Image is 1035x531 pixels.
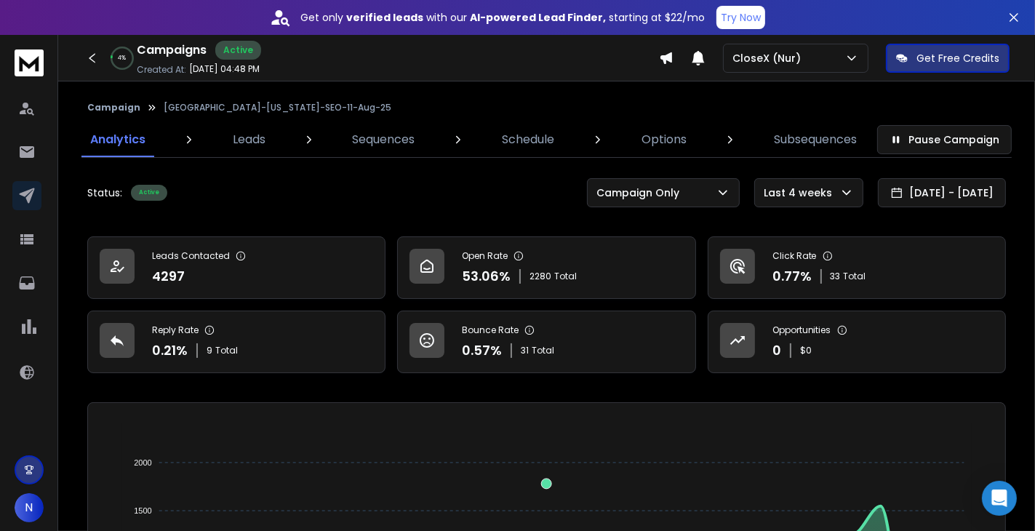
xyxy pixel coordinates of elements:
p: [DATE] 04:48 PM [189,63,260,75]
a: Open Rate53.06%2280Total [397,236,695,299]
strong: AI-powered Lead Finder, [470,10,606,25]
img: tab_domain_overview_orange.svg [39,84,51,96]
p: Leads [233,131,265,148]
p: Campaign Only [596,185,685,200]
p: Leads Contacted [152,250,230,262]
p: Get Free Credits [916,51,999,65]
a: Bounce Rate0.57%31Total [397,311,695,373]
img: logo [15,49,44,76]
p: Get only with our starting at $22/mo [300,10,705,25]
p: Last 4 weeks [764,185,838,200]
button: Try Now [716,6,765,29]
div: Domain Overview [55,86,130,95]
p: Open Rate [462,250,508,262]
strong: verified leads [346,10,423,25]
p: 0 [772,340,781,361]
p: Try Now [721,10,761,25]
tspan: 2000 [135,458,152,467]
p: Analytics [90,131,145,148]
p: Bounce Rate [462,324,519,336]
div: Open Intercom Messenger [982,481,1017,516]
a: Schedule [493,122,563,157]
span: Total [844,271,866,282]
span: 31 [521,345,529,356]
div: Active [131,185,167,201]
a: Leads [224,122,274,157]
p: 0.77 % [772,266,812,287]
div: Domain: [URL] [38,38,103,49]
p: Click Rate [772,250,817,262]
div: Active [215,41,261,60]
span: Total [554,271,577,282]
button: Campaign [87,102,140,113]
span: Total [532,345,554,356]
p: Reply Rate [152,324,199,336]
p: Options [642,131,687,148]
a: Subsequences [765,122,866,157]
span: 33 [831,271,841,282]
span: 2280 [530,271,551,282]
a: Sequences [344,122,424,157]
a: Opportunities0$0 [708,311,1006,373]
p: [GEOGRAPHIC_DATA]-[US_STATE]-SEO-11-Aug-25 [164,102,391,113]
span: 9 [207,345,212,356]
p: 53.06 % [462,266,511,287]
div: Keywords by Traffic [161,86,245,95]
p: Opportunities [772,324,831,336]
a: Click Rate0.77%33Total [708,236,1006,299]
a: Options [633,122,695,157]
p: 0.57 % [462,340,502,361]
img: tab_keywords_by_traffic_grey.svg [145,84,156,96]
p: Schedule [502,131,554,148]
h1: Campaigns [137,41,207,59]
p: Sequences [353,131,415,148]
p: Created At: [137,64,186,76]
button: [DATE] - [DATE] [878,178,1006,207]
p: Subsequences [774,131,857,148]
div: v 4.0.25 [41,23,71,35]
span: Total [215,345,238,356]
img: website_grey.svg [23,38,35,49]
a: Analytics [81,122,154,157]
p: CloseX (Nur) [732,51,807,65]
img: logo_orange.svg [23,23,35,35]
a: Leads Contacted4297 [87,236,385,299]
p: $ 0 [800,345,812,356]
button: N [15,493,44,522]
button: Get Free Credits [886,44,1010,73]
p: Status: [87,185,122,200]
p: 4297 [152,266,185,287]
p: 4 % [119,54,127,63]
button: Pause Campaign [877,125,1012,154]
p: 0.21 % [152,340,188,361]
tspan: 1500 [135,506,152,515]
a: Reply Rate0.21%9Total [87,311,385,373]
